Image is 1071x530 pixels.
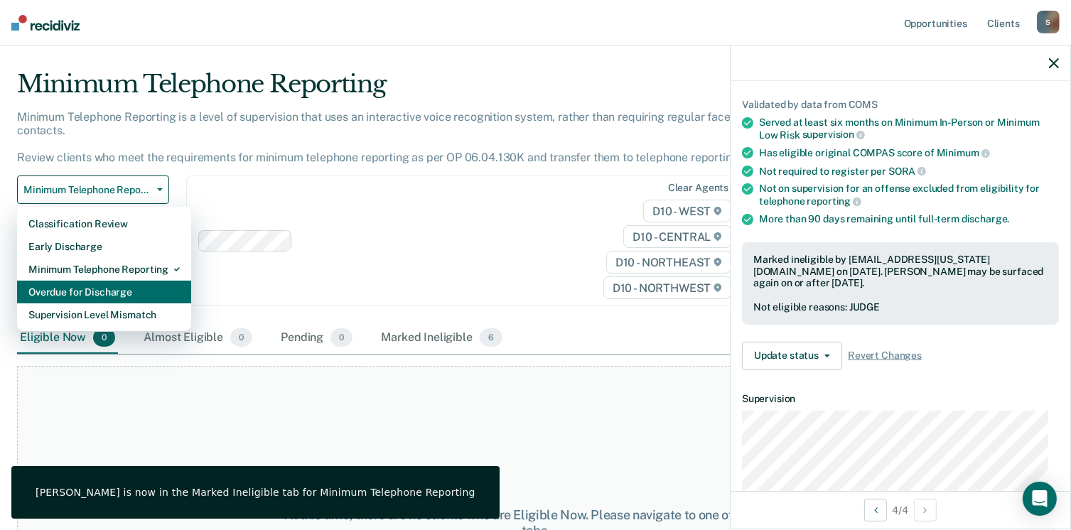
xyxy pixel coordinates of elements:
[230,328,252,347] span: 0
[93,328,115,347] span: 0
[378,323,505,354] div: Marked Ineligible
[28,258,180,281] div: Minimum Telephone Reporting
[17,70,820,110] div: Minimum Telephone Reporting
[864,499,887,521] button: Previous Opportunity
[28,235,180,258] div: Early Discharge
[17,323,118,354] div: Eligible Now
[603,276,731,299] span: D10 - NORTHWEST
[23,184,151,196] span: Minimum Telephone Reporting
[17,110,790,165] p: Minimum Telephone Reporting is a level of supervision that uses an interactive voice recognition ...
[11,15,80,31] img: Recidiviz
[742,342,842,370] button: Update status
[759,146,1059,159] div: Has eligible original COMPAS score of
[278,323,355,354] div: Pending
[480,328,502,347] span: 6
[1037,11,1060,33] div: S
[888,166,926,177] span: SORA
[753,254,1048,289] div: Marked ineligible by [EMAIL_ADDRESS][US_STATE][DOMAIN_NAME] on [DATE]. [PERSON_NAME] may be surfa...
[937,147,990,158] span: Minimum
[759,117,1059,141] div: Served at least six months on Minimum In-Person or Minimum Low Risk
[848,350,922,362] span: Revert Changes
[807,195,862,207] span: reporting
[962,213,1010,225] span: discharge.
[914,499,937,521] button: Next Opportunity
[28,281,180,303] div: Overdue for Discharge
[330,328,352,347] span: 0
[742,99,1059,111] div: Validated by data from COMS
[802,129,865,140] span: supervision
[668,182,728,194] div: Clear agents
[28,212,180,235] div: Classification Review
[731,491,1070,529] div: 4 / 4
[606,251,731,274] span: D10 - NORTHEAST
[759,183,1059,207] div: Not on supervision for an offense excluded from eligibility for telephone
[643,200,731,222] span: D10 - WEST
[759,213,1059,225] div: More than 90 days remaining until full-term
[141,323,255,354] div: Almost Eligible
[759,165,1059,178] div: Not required to register per
[753,301,1048,313] div: Not eligible reasons: JUDGE
[1023,482,1057,516] div: Open Intercom Messenger
[623,225,731,248] span: D10 - CENTRAL
[28,303,180,326] div: Supervision Level Mismatch
[36,486,475,499] div: [PERSON_NAME] is now in the Marked Ineligible tab for Minimum Telephone Reporting
[742,393,1059,405] dt: Supervision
